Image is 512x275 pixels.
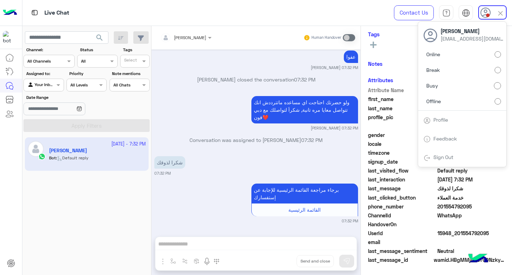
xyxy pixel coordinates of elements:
[441,35,505,42] span: [EMAIL_ADDRESS][DOMAIN_NAME]
[3,5,17,20] img: Logo
[26,47,74,53] label: Channel:
[3,31,16,44] img: 1403182699927242
[123,57,137,65] div: Select
[368,229,436,237] span: UserId
[26,70,63,77] label: Assigned to:
[437,238,505,246] span: null
[433,117,448,123] a: Profile
[442,9,450,17] img: tab
[494,82,501,89] input: Busy
[368,176,436,183] span: last_interaction
[368,247,436,255] span: last_message_sentiment
[441,27,505,35] span: [PERSON_NAME]
[368,167,436,174] span: last_visited_flow
[69,70,106,77] label: Priority
[154,156,185,169] p: 23/9/2025, 7:32 PM
[123,47,149,53] label: Tags
[174,35,206,40] span: [PERSON_NAME]
[495,67,501,73] input: Break
[426,66,440,74] span: Break
[368,158,436,165] span: signup_date
[462,9,470,17] img: tab
[368,140,436,148] span: locale
[368,238,436,246] span: email
[495,51,501,58] input: Online
[368,105,436,112] span: last_name
[23,119,150,132] button: Apply Filters
[368,149,436,157] span: timezone
[91,31,108,47] button: search
[288,207,321,213] span: القائمة الرئيسية
[368,131,436,139] span: gender
[251,184,358,203] p: 23/9/2025, 7:32 PM
[394,5,434,20] a: Contact Us
[311,125,358,131] small: [PERSON_NAME] 07:32 PM
[437,247,505,255] span: 0
[368,31,505,37] h6: Tags
[297,255,334,267] button: Send and close
[437,229,505,237] span: 15948_201554792095
[423,117,431,124] img: tab
[154,170,171,176] small: 07:32 PM
[496,9,505,17] img: close
[154,76,358,83] p: [PERSON_NAME] closed the conversation
[368,203,436,210] span: phone_number
[368,86,436,94] span: Attribute Name
[437,221,505,228] span: null
[466,247,491,271] img: hulul-logo.png
[368,221,436,228] span: HandoverOn
[344,51,358,63] p: 23/9/2025, 7:32 PM
[80,47,117,53] label: Status
[426,51,440,58] span: Online
[426,97,441,105] span: Offline
[437,203,505,210] span: 201554792095
[434,256,505,264] span: wamid.HBgMMjAxNTU0NzkyMDk1FQIAEhgWM0VCMEI1RTQ3N0VCNEVGMDkzQjI4MAA=
[112,70,149,77] label: Note mentions
[368,77,393,83] h6: Attributes
[311,65,358,70] small: [PERSON_NAME] 07:32 PM
[433,154,453,160] a: Sign Out
[368,256,432,264] span: last_message_id
[311,35,341,41] small: Human Handover
[44,8,69,18] p: Live Chat
[301,137,322,143] span: 07:32 PM
[495,98,501,105] input: Offline
[423,154,431,162] img: tab
[251,96,358,123] p: 23/9/2025, 7:32 PM
[437,176,505,183] span: 2025-09-23T16:32:51.166Z
[423,136,431,143] img: tab
[368,95,436,103] span: first_name
[437,185,505,192] span: شكرا لذوقك
[426,82,438,89] span: Busy
[437,194,505,201] span: خدمة العملاء
[342,218,358,224] small: 07:32 PM
[294,76,315,83] span: 07:32 PM
[95,33,104,42] span: search
[433,136,457,142] a: Feedback
[368,194,436,201] span: last_clicked_button
[437,212,505,219] span: 2
[437,167,505,174] span: Default reply
[368,212,436,219] span: ChannelId
[30,8,39,17] img: tab
[368,60,383,67] h6: Notes
[26,94,106,101] label: Date Range
[368,113,436,130] span: profile_pic
[439,5,453,20] a: tab
[154,136,358,144] p: Conversation was assigned to [PERSON_NAME]
[368,185,436,192] span: last_message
